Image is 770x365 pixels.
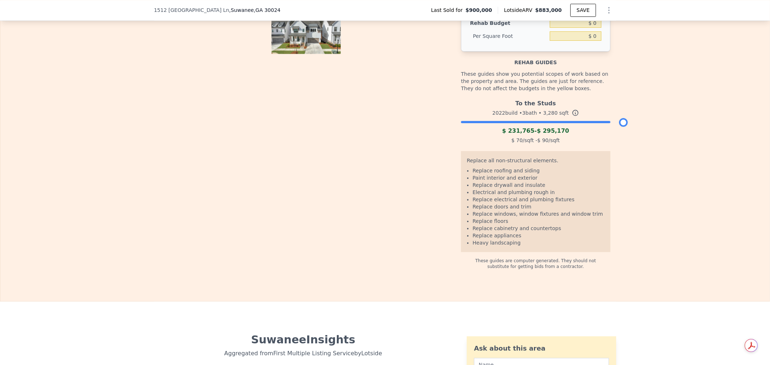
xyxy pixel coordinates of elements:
div: Rehab guides [461,52,610,66]
span: $900,000 [466,6,492,14]
div: Rehab Budget [470,17,547,30]
li: Replace cabinetry and countertops [473,225,604,232]
span: $ 231,765 [502,127,535,134]
div: Ask about this area [474,343,609,353]
span: Lotside ARV [504,6,535,14]
span: 1512 [GEOGRAPHIC_DATA] Ln [154,6,229,14]
li: Paint interior and exterior [473,174,604,181]
button: SAVE [570,4,596,17]
span: $883,000 [535,7,562,13]
li: Replace drywall and insulate [473,181,604,189]
li: Replace doors and trim [473,203,604,210]
div: Replace all non-structural elements. [467,157,604,167]
span: $ 90 [538,137,549,143]
button: Show Options [602,3,616,17]
span: , Suwanee [229,6,280,14]
div: Aggregated from First Multiple Listing Service by Lotside [160,346,447,358]
li: Replace roofing and siding [473,167,604,174]
li: Heavy landscaping [473,239,604,246]
span: 3,280 [543,110,558,116]
li: Replace windows, window fixtures and window trim [473,210,604,217]
div: Per Square Foot [470,30,547,43]
li: Electrical and plumbing rough in [473,189,604,196]
span: , GA 30024 [254,7,280,13]
span: Last Sold for [431,6,466,14]
div: Suwanee Insights [160,333,447,346]
div: These guides show you potential scopes of work based on the property and area. The guides are jus... [461,66,610,96]
div: /sqft - /sqft [461,135,610,145]
li: Replace floors [473,217,604,225]
li: Replace electrical and plumbing fixtures [473,196,604,203]
div: To the Studs [461,96,610,108]
div: 2022 build • 3 bath • sqft [461,108,610,118]
div: - [461,127,610,135]
div: These guides are computer generated. They should not substitute for getting bids from a contractor. [461,252,610,269]
li: Replace appliances [473,232,604,239]
span: $ 295,170 [537,127,569,134]
img: Property Photo 1 [271,8,341,60]
span: $ 70 [512,137,523,143]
